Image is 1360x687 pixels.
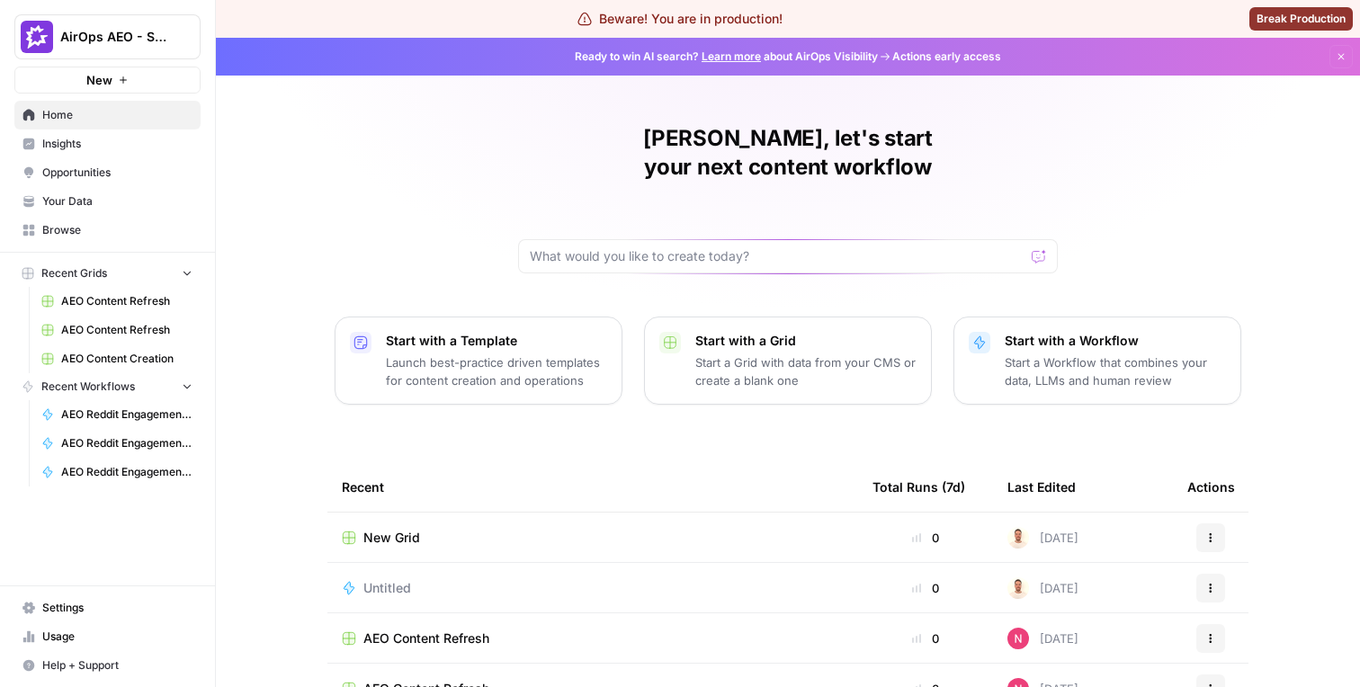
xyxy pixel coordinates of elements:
[61,322,192,338] span: AEO Content Refresh
[342,462,844,512] div: Recent
[21,21,53,53] img: AirOps AEO - Single Brand (Gong) Logo
[872,579,979,597] div: 0
[42,193,192,210] span: Your Data
[33,458,201,486] a: AEO Reddit Engagement - Fork
[342,579,844,597] a: Untitled
[386,353,607,389] p: Launch best-practice driven templates for content creation and operations
[1007,577,1078,599] div: [DATE]
[1007,527,1029,549] img: n02y6dxk2kpdk487jkjae1zkvp35
[342,529,844,547] a: New Grid
[872,629,979,647] div: 0
[1005,332,1226,350] p: Start with a Workflow
[1257,11,1346,27] span: Break Production
[33,429,201,458] a: AEO Reddit Engagement - Fork
[702,49,761,63] a: Learn more
[1007,628,1078,649] div: [DATE]
[530,247,1024,265] input: What would you like to create today?
[1007,577,1029,599] img: n02y6dxk2kpdk487jkjae1zkvp35
[14,260,201,287] button: Recent Grids
[42,222,192,238] span: Browse
[14,593,201,622] a: Settings
[61,406,192,423] span: AEO Reddit Engagement - Fork
[1005,353,1226,389] p: Start a Workflow that combines your data, LLMs and human review
[1007,628,1029,649] img: fopa3c0x52at9xxul9zbduzf8hu4
[14,216,201,245] a: Browse
[518,124,1058,182] h1: [PERSON_NAME], let's start your next content workflow
[42,657,192,674] span: Help + Support
[14,101,201,129] a: Home
[42,600,192,616] span: Settings
[14,129,201,158] a: Insights
[695,332,917,350] p: Start with a Grid
[14,187,201,216] a: Your Data
[695,353,917,389] p: Start a Grid with data from your CMS or create a blank one
[575,49,878,65] span: Ready to win AI search? about AirOps Visibility
[61,464,192,480] span: AEO Reddit Engagement - Fork
[1007,527,1078,549] div: [DATE]
[342,629,844,647] a: AEO Content Refresh
[14,14,201,59] button: Workspace: AirOps AEO - Single Brand (Gong)
[33,316,201,344] a: AEO Content Refresh
[42,629,192,645] span: Usage
[577,10,783,28] div: Beware! You are in production!
[1249,7,1353,31] button: Break Production
[41,265,107,281] span: Recent Grids
[61,435,192,451] span: AEO Reddit Engagement - Fork
[42,165,192,181] span: Opportunities
[872,529,979,547] div: 0
[41,379,135,395] span: Recent Workflows
[14,158,201,187] a: Opportunities
[42,136,192,152] span: Insights
[892,49,1001,65] span: Actions early access
[14,622,201,651] a: Usage
[872,462,965,512] div: Total Runs (7d)
[14,67,201,94] button: New
[1187,462,1235,512] div: Actions
[86,71,112,89] span: New
[363,529,420,547] span: New Grid
[60,28,169,46] span: AirOps AEO - Single Brand (Gong)
[644,317,932,405] button: Start with a GridStart a Grid with data from your CMS or create a blank one
[953,317,1241,405] button: Start with a WorkflowStart a Workflow that combines your data, LLMs and human review
[42,107,192,123] span: Home
[33,344,201,373] a: AEO Content Creation
[14,373,201,400] button: Recent Workflows
[363,579,411,597] span: Untitled
[335,317,622,405] button: Start with a TemplateLaunch best-practice driven templates for content creation and operations
[61,293,192,309] span: AEO Content Refresh
[61,351,192,367] span: AEO Content Creation
[33,287,201,316] a: AEO Content Refresh
[1007,462,1076,512] div: Last Edited
[363,629,489,647] span: AEO Content Refresh
[33,400,201,429] a: AEO Reddit Engagement - Fork
[14,651,201,680] button: Help + Support
[386,332,607,350] p: Start with a Template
